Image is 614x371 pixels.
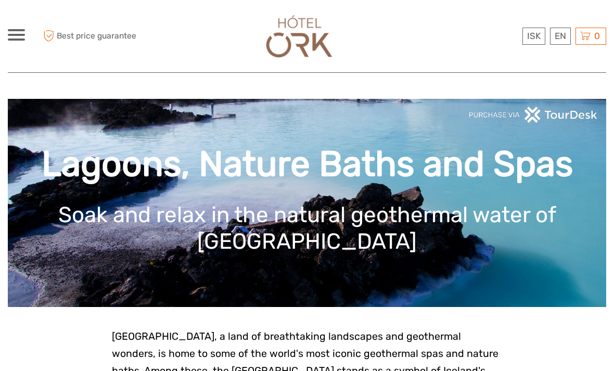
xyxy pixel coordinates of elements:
span: ISK [527,31,541,41]
span: Best price guarantee [41,28,158,45]
img: PurchaseViaTourDeskwhite.png [468,107,598,123]
span: 0 [593,31,602,41]
img: Our services [261,10,337,62]
div: EN [550,28,571,45]
h1: Lagoons, Nature Baths and Spas [23,143,591,185]
h1: Soak and relax in the natural geothermal water of [GEOGRAPHIC_DATA] [23,202,591,254]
